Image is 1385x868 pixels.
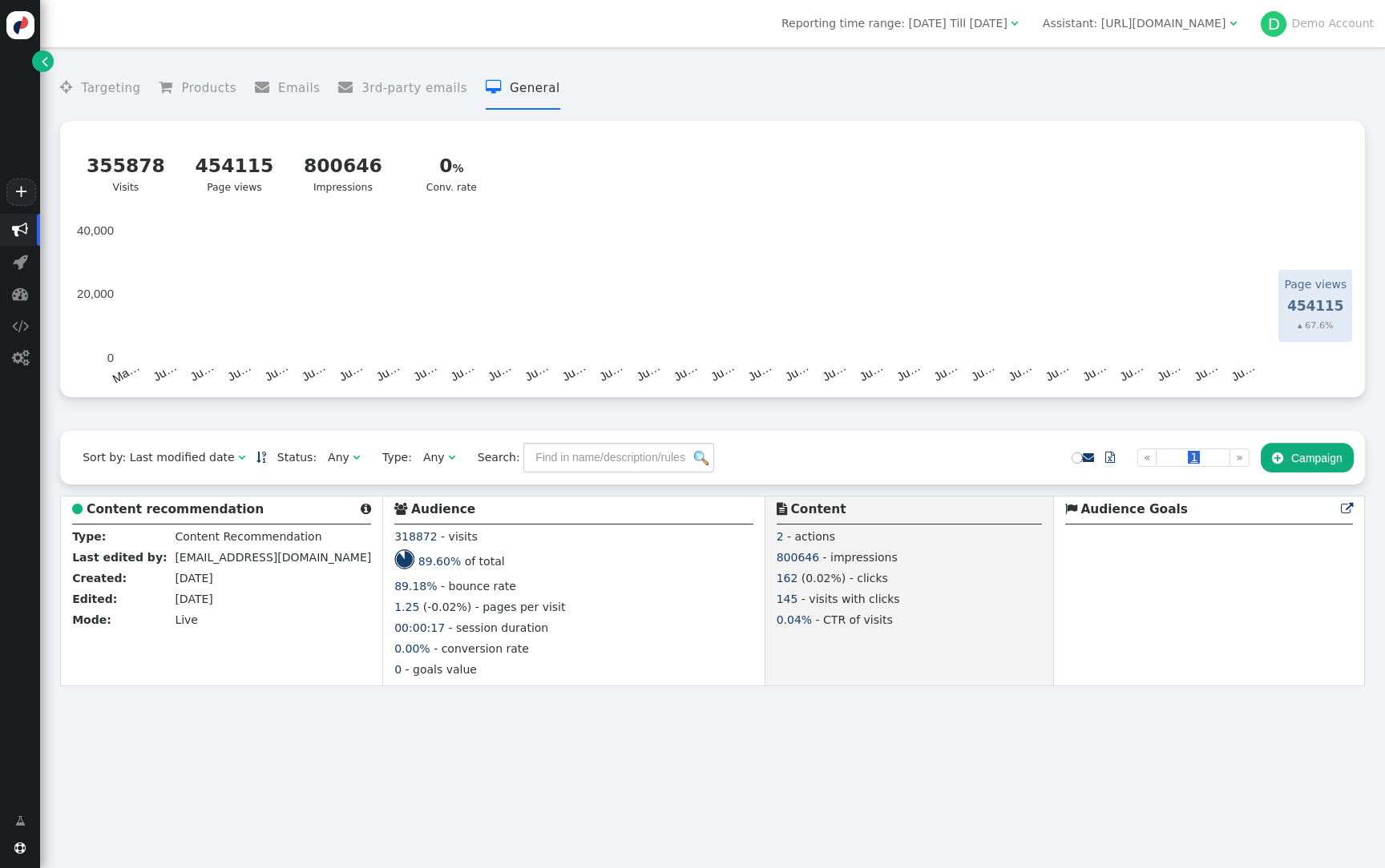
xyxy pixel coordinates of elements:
[195,152,274,180] div: 454115
[262,360,290,384] text: Ju…
[412,152,491,195] div: Conv. rate
[60,67,140,110] li: Targeting
[1230,448,1250,467] a: »
[441,530,478,543] span: - visits
[423,449,445,466] div: Any
[175,613,198,626] span: Live
[1080,502,1188,516] b: Audience Goals
[225,360,253,384] text: Ju…
[256,452,266,463] span: Sorted in descending order
[418,555,461,568] span: 89.60%
[361,503,371,515] span: 
[238,452,245,463] span: 
[694,451,709,465] img: icon_search.png
[6,179,35,206] a: +
[858,360,886,384] text: Ju…
[777,572,798,585] span: 162
[188,360,216,384] text: Ju…
[411,360,439,384] text: Ju…
[394,530,437,543] span: 318872
[337,360,365,384] text: Ju…
[72,593,117,605] b: Edited:
[1341,502,1353,516] a: 
[1261,443,1354,472] button: Campaign
[448,360,476,384] text: Ju…
[175,551,371,564] span: [EMAIL_ADDRESS][DOMAIN_NAME]
[465,555,505,568] span: of total
[13,254,28,270] span: 
[304,152,383,180] div: 800646
[12,350,29,366] span: 
[523,443,714,472] input: Find in name/description/rules
[72,572,127,585] b: Created:
[1188,451,1200,464] span: 1
[15,813,26,830] span: 
[597,360,625,384] text: Ju…
[486,67,560,110] li: General
[1287,298,1343,314] span: 454115
[777,503,787,515] span: 
[394,621,445,634] span: 00:00:17
[1137,448,1157,467] a: «
[394,503,407,515] span: 
[777,593,798,605] span: 145
[87,152,166,180] div: 355878
[1272,452,1283,464] span: 
[441,580,516,593] span: - bounce rate
[12,222,28,238] span: 
[402,143,501,205] a: 0Conv. rate
[475,601,566,613] span: - pages per visit
[72,503,83,515] span: 
[1011,18,1018,29] span: 
[266,449,317,466] span: Status:
[1261,11,1286,37] div: D
[1117,360,1145,384] text: Ju…
[783,360,811,384] text: Ju…
[77,223,114,237] text: 40,000
[72,530,106,543] b: Type:
[175,530,321,543] span: Content Recommendation
[931,360,959,384] text: Ju…
[1083,452,1094,463] span: 
[87,502,264,516] b: Content recommendation
[466,451,520,464] span: Search:
[256,451,266,464] a: 
[559,360,588,384] text: Ju…
[1006,360,1034,384] text: Ju…
[195,152,274,195] div: Page views
[1065,503,1077,515] span: 
[411,502,475,516] b: Audience
[1043,360,1071,384] text: Ju…
[894,360,923,384] text: Ju…
[791,502,846,516] b: Content
[371,449,412,466] span: Type:
[72,613,111,626] b: Mode:
[4,806,37,835] a: 
[816,613,893,626] span: - CTR of visits
[1155,360,1183,384] text: Ju…
[1043,15,1226,32] div: Assistant: [URL][DOMAIN_NAME]
[338,80,361,94] span: 
[787,530,835,543] span: - actions
[777,530,784,543] span: 2
[1341,503,1353,515] span: 
[328,449,349,466] div: Any
[412,152,491,180] div: 0
[300,360,328,384] text: Ju…
[1080,360,1108,384] text: Ju…
[12,286,28,302] span: 
[185,143,284,205] a: 454115Page views
[175,593,212,605] span: [DATE]
[293,143,392,205] a: 800646Impressions
[76,143,175,205] a: 355878Visits
[1229,360,1257,384] text: Ju…
[1105,452,1115,463] span: 
[71,226,1273,386] svg: A chart.
[777,551,819,564] span: 800646
[523,360,551,384] text: Ju…
[60,80,81,94] span: 
[151,360,179,384] text: Ju…
[394,601,419,613] span: 1.25
[87,152,166,195] div: Visits
[1094,443,1126,472] a: 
